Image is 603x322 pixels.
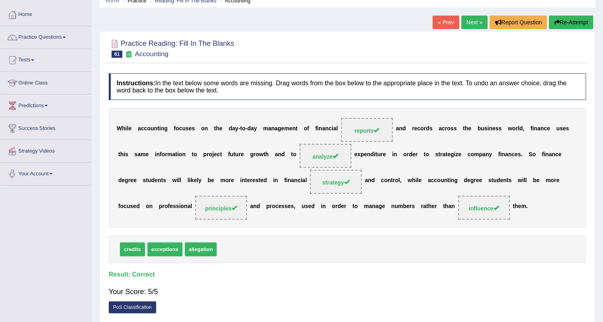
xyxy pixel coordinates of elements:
b: s [255,177,258,184]
b: n [158,177,161,184]
b: a [268,126,271,132]
b: , [523,126,524,132]
b: m [141,151,145,158]
b: d [151,177,155,184]
b: t [424,151,426,158]
b: c [141,126,144,132]
b: - [238,126,240,132]
b: r [440,151,442,158]
b: d [263,177,267,184]
b: i [125,126,127,132]
b: t [245,177,247,184]
b: h [412,177,415,184]
b: e [558,151,562,158]
b: y [235,126,238,132]
b: l [188,177,189,184]
b: a [333,126,337,132]
a: « Prev [433,16,459,29]
b: c [544,126,547,132]
b: e [447,151,450,158]
b: a [232,126,235,132]
b: n [552,151,555,158]
b: t [175,151,177,158]
b: e [412,151,415,158]
b: i [273,177,274,184]
b: l [417,177,419,184]
b: e [133,177,137,184]
b: o [395,177,398,184]
b: n [508,151,512,158]
b: r [381,151,383,158]
b: n [204,126,208,132]
b: n [294,177,298,184]
b: f [498,151,500,158]
b: n [154,126,157,132]
a: Practice Questions [0,26,91,46]
b: u [151,126,154,132]
b: d [402,126,406,132]
b: s [518,151,521,158]
span: analyze [312,153,338,160]
b: e [194,177,197,184]
b: u [377,151,381,158]
b: y [489,151,492,158]
b: c [434,177,437,184]
b: g [250,151,254,158]
b: e [515,151,518,158]
b: a [396,126,399,132]
b: r [229,177,231,184]
b: l [178,177,180,184]
h2: Practice Reading: Fill In The Blanks [109,38,234,58]
b: t [118,151,120,158]
b: d [247,126,251,132]
b: t [438,151,440,158]
b: o [384,177,388,184]
a: Strategy Videos [0,140,91,160]
b: u [235,151,239,158]
b: n [394,151,397,158]
a: Next » [461,16,487,29]
b: s [143,177,146,184]
b: r [253,151,255,158]
b: r [239,151,241,158]
b: e [121,177,125,184]
b: t [240,126,242,132]
b: c [468,151,471,158]
b: s [499,126,502,132]
b: n [486,151,489,158]
b: m [474,151,479,158]
b: d [519,126,523,132]
span: reports [354,128,379,134]
b: f [160,151,162,158]
b: o [304,126,307,132]
b: s [163,177,166,184]
a: PoS Classification [109,301,156,313]
b: i [159,126,161,132]
b: g [278,126,281,132]
b: s [560,126,563,132]
b: h [120,151,124,158]
b: o [256,151,259,158]
b: s [454,126,457,132]
b: t [263,151,265,158]
b: d [281,151,285,158]
b: s [192,126,195,132]
b: a [322,126,325,132]
b: n [292,126,296,132]
b: p [479,151,482,158]
b: p [360,151,364,158]
b: r [515,126,517,132]
a: Your Account [0,163,91,183]
b: u [182,126,186,132]
b: f [228,151,230,158]
b: h [265,151,269,158]
b: i [176,177,178,184]
b: k [190,177,194,184]
b: d [371,177,375,184]
b: e [231,177,234,184]
b: w [407,177,412,184]
b: e [468,126,471,132]
b: o [176,126,179,132]
b: n [157,151,160,158]
b: t [296,126,298,132]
